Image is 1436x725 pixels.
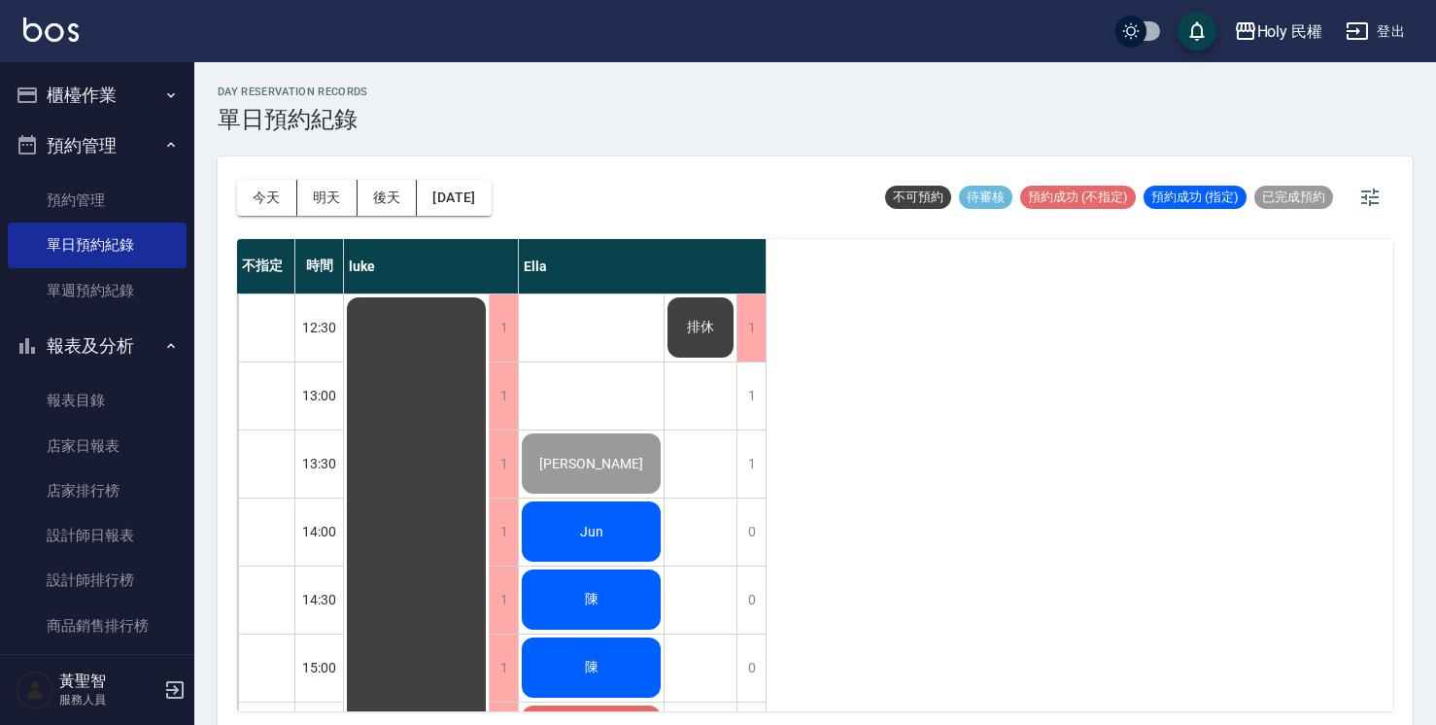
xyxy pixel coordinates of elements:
[295,634,344,702] div: 15:00
[8,513,187,558] a: 設計師日報表
[683,319,718,336] span: 排休
[297,180,358,216] button: 明天
[736,635,766,702] div: 0
[218,106,368,133] h3: 單日預約紀錄
[295,293,344,362] div: 12:30
[16,671,54,709] img: Person
[8,268,187,313] a: 單週預約紀錄
[8,378,187,423] a: 報表目錄
[736,362,766,430] div: 1
[8,321,187,371] button: 報表及分析
[237,180,297,216] button: 今天
[1257,19,1323,44] div: Holy 民權
[736,294,766,362] div: 1
[736,499,766,566] div: 0
[8,223,187,267] a: 單日預約紀錄
[576,524,607,539] span: Jun
[8,178,187,223] a: 預約管理
[8,121,187,171] button: 預約管理
[8,558,187,603] a: 設計師排行榜
[1144,189,1247,206] span: 預約成功 (指定)
[1254,189,1333,206] span: 已完成預約
[489,431,518,498] div: 1
[8,424,187,468] a: 店家日報表
[535,456,647,471] span: [PERSON_NAME]
[295,566,344,634] div: 14:30
[23,17,79,42] img: Logo
[8,70,187,121] button: 櫃檯作業
[59,691,158,708] p: 服務人員
[358,180,418,216] button: 後天
[489,635,518,702] div: 1
[417,180,491,216] button: [DATE]
[489,499,518,566] div: 1
[59,672,158,691] h5: 黃聖智
[8,468,187,513] a: 店家排行榜
[1338,14,1413,50] button: 登出
[295,362,344,430] div: 13:00
[885,189,951,206] span: 不可預約
[295,430,344,498] div: 13:30
[295,498,344,566] div: 14:00
[959,189,1012,206] span: 待審核
[295,239,344,293] div: 時間
[8,648,187,693] a: 顧客入金餘額表
[581,591,602,608] span: 陳
[344,239,519,293] div: luke
[519,239,767,293] div: Ella
[218,86,368,98] h2: day Reservation records
[736,431,766,498] div: 1
[1226,12,1331,52] button: Holy 民權
[581,659,602,676] span: 陳
[1178,12,1216,51] button: save
[237,239,295,293] div: 不指定
[1020,189,1136,206] span: 預約成功 (不指定)
[489,294,518,362] div: 1
[736,567,766,634] div: 0
[489,567,518,634] div: 1
[489,362,518,430] div: 1
[8,604,187,648] a: 商品銷售排行榜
